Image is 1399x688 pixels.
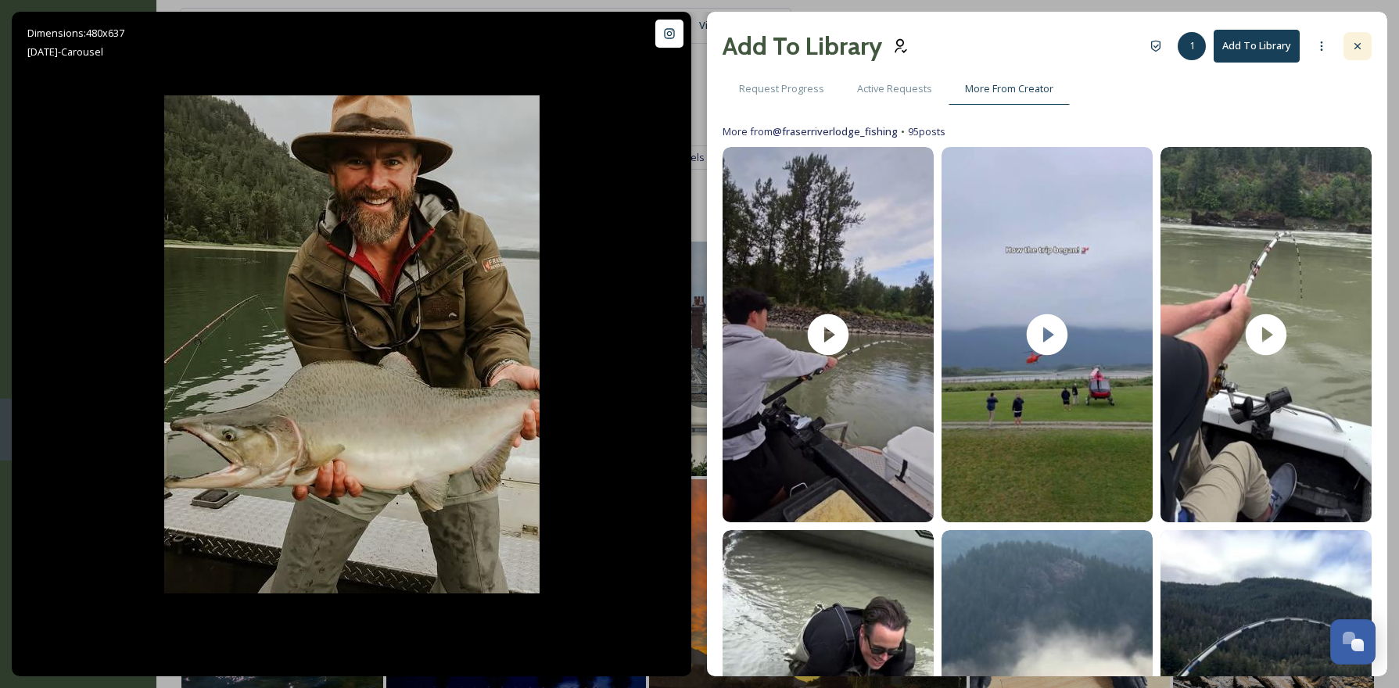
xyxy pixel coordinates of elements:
span: More From Creator [965,81,1053,96]
button: Add To Library [1214,30,1300,62]
a: @fraserriverlodge_fishing [773,124,898,138]
span: Dimensions: 480 x 637 [27,26,124,40]
img: thumbnail [1160,147,1372,522]
img: thumbnail [942,147,1153,522]
img: thumbnail [723,147,934,522]
img: The season officially opens tomorrow!🐟The Fraser River is open for Sockeye and Pink Salmon! Start... [164,95,540,593]
span: More from [723,124,898,139]
span: [DATE] - Carousel [27,45,103,59]
h2: Add To Library [723,27,882,65]
span: Active Requests [857,81,932,96]
button: Open Chat [1330,619,1376,665]
span: 1 [1189,38,1195,53]
span: 95 posts [908,124,945,139]
span: Request Progress [739,81,824,96]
